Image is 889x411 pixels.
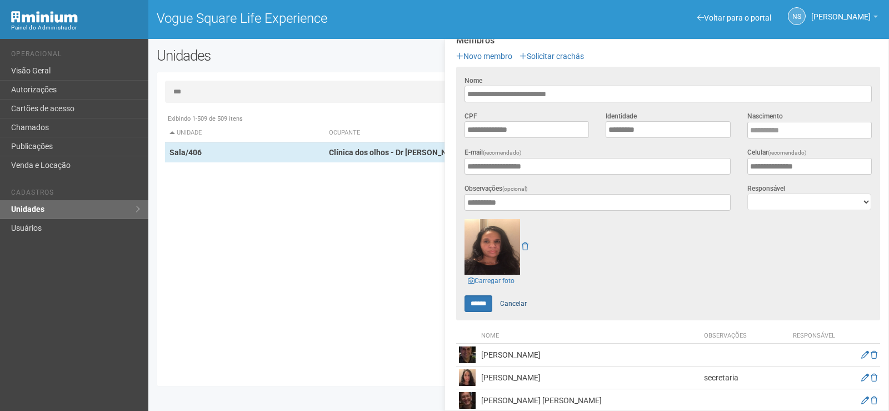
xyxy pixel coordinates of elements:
[165,124,325,142] th: Unidade: activate to sort column descending
[861,373,869,382] a: Editar membro
[11,50,140,62] li: Operacional
[520,52,584,61] a: Solicitar crachás
[483,150,522,156] span: (recomendado)
[459,369,476,386] img: user.png
[747,147,807,158] label: Celular
[786,329,842,344] th: Responsável
[478,344,701,367] td: [PERSON_NAME]
[768,150,807,156] span: (recomendado)
[861,396,869,405] a: Editar membro
[324,124,616,142] th: Ocupante: activate to sort column ascending
[465,147,522,158] label: E-mail
[465,275,518,287] a: Carregar foto
[169,148,202,157] strong: Sala/406
[456,52,512,61] a: Novo membro
[456,36,880,46] strong: Membros
[465,76,482,86] label: Nome
[465,111,477,121] label: CPF
[861,350,869,359] a: Editar membro
[701,367,787,389] td: secretaria
[459,346,476,363] img: user.png
[701,329,787,344] th: Observações
[871,373,877,382] a: Excluir membro
[465,219,520,275] img: user.png
[747,111,783,121] label: Nascimento
[157,11,511,26] h1: Vogue Square Life Experience
[478,329,701,344] th: Nome
[747,184,785,194] label: Responsável
[11,11,78,23] img: Minium
[871,350,877,359] a: Excluir membro
[459,392,476,409] img: user.png
[157,47,449,64] h2: Unidades
[697,13,771,22] a: Voltar para o portal
[494,295,533,312] a: Cancelar
[11,189,140,200] li: Cadastros
[522,242,528,251] a: Remover
[788,7,806,25] a: NS
[329,148,531,157] strong: Clínica dos olhos - Dr [PERSON_NAME] / [PERSON_NAME]
[502,186,528,192] span: (opcional)
[811,14,878,23] a: [PERSON_NAME]
[811,2,871,21] span: Nicolle Silva
[465,184,528,194] label: Observações
[165,114,872,124] div: Exibindo 1-509 de 509 itens
[606,111,637,121] label: Identidade
[478,367,701,389] td: [PERSON_NAME]
[11,23,140,33] div: Painel do Administrador
[871,396,877,405] a: Excluir membro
